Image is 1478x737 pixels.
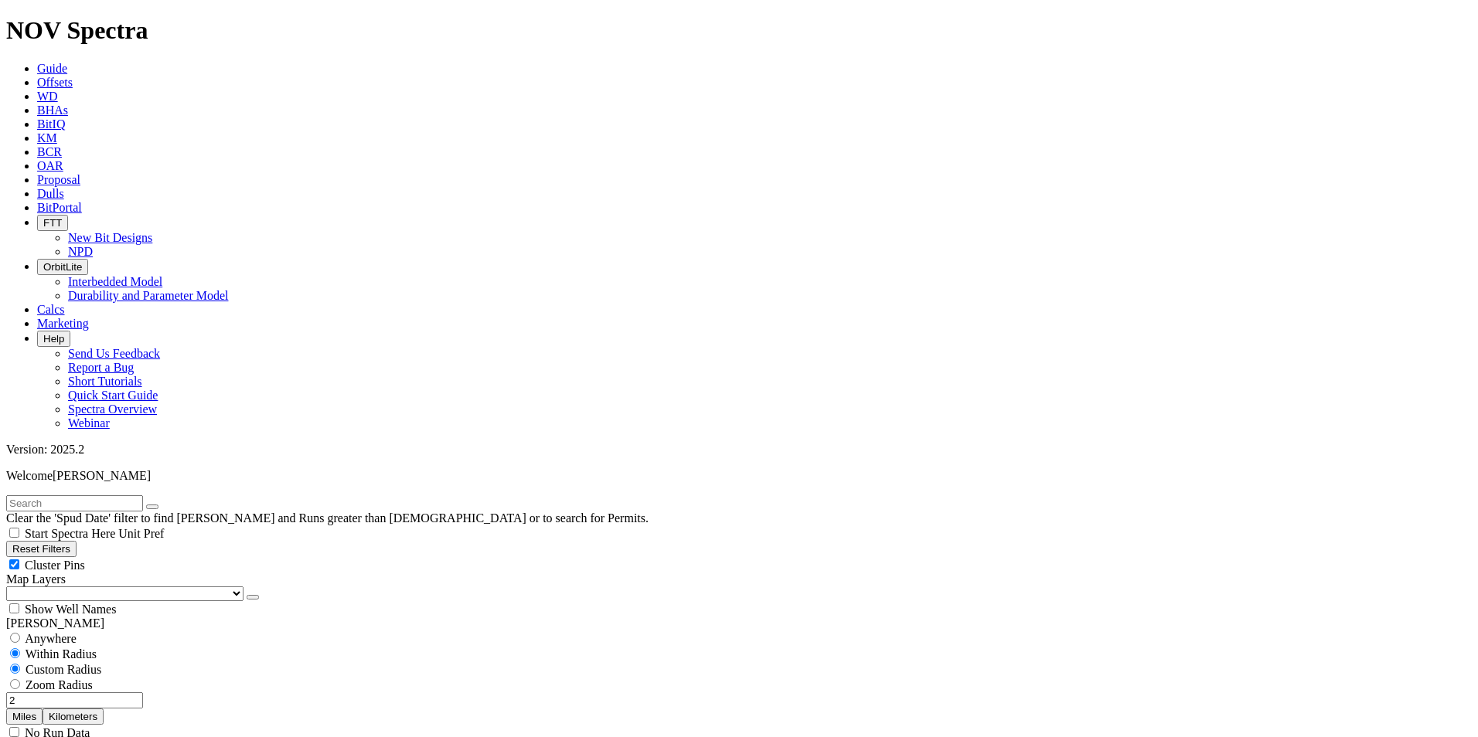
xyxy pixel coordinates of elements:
[6,572,66,586] span: Map Layers
[25,527,115,540] span: Start Spectra Here
[53,469,151,482] span: [PERSON_NAME]
[6,511,649,525] span: Clear the 'Spud Date' filter to find [PERSON_NAME] and Runs greater than [DEMOGRAPHIC_DATA] or to...
[37,76,73,89] a: Offsets
[6,469,1472,483] p: Welcome
[25,559,85,572] span: Cluster Pins
[37,331,70,347] button: Help
[6,692,143,708] input: 0.0
[37,187,64,200] a: Dulls
[118,527,164,540] span: Unit Pref
[68,375,142,388] a: Short Tutorials
[37,303,65,316] a: Calcs
[68,402,157,416] a: Spectra Overview
[37,104,68,117] a: BHAs
[68,289,229,302] a: Durability and Parameter Model
[68,347,160,360] a: Send Us Feedback
[37,62,67,75] a: Guide
[25,603,116,616] span: Show Well Names
[6,541,77,557] button: Reset Filters
[6,616,1472,630] div: [PERSON_NAME]
[43,708,104,725] button: Kilometers
[26,678,93,691] span: Zoom Radius
[37,317,89,330] a: Marketing
[68,389,158,402] a: Quick Start Guide
[68,416,110,430] a: Webinar
[6,495,143,511] input: Search
[37,159,63,172] a: OAR
[37,173,80,186] a: Proposal
[25,632,77,645] span: Anywhere
[26,647,97,661] span: Within Radius
[68,245,93,258] a: NPD
[37,201,82,214] a: BitPortal
[37,259,88,275] button: OrbitLite
[26,663,101,676] span: Custom Radius
[43,261,82,273] span: OrbitLite
[37,215,68,231] button: FTT
[37,131,57,144] a: KM
[68,361,134,374] a: Report a Bug
[9,528,19,538] input: Start Spectra Here
[6,708,43,725] button: Miles
[43,333,64,345] span: Help
[37,145,62,158] a: BCR
[6,443,1472,457] div: Version: 2025.2
[68,231,152,244] a: New Bit Designs
[43,217,62,229] span: FTT
[37,117,65,131] a: BitIQ
[68,275,162,288] a: Interbedded Model
[6,16,1472,45] h1: NOV Spectra
[37,90,58,103] a: WD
